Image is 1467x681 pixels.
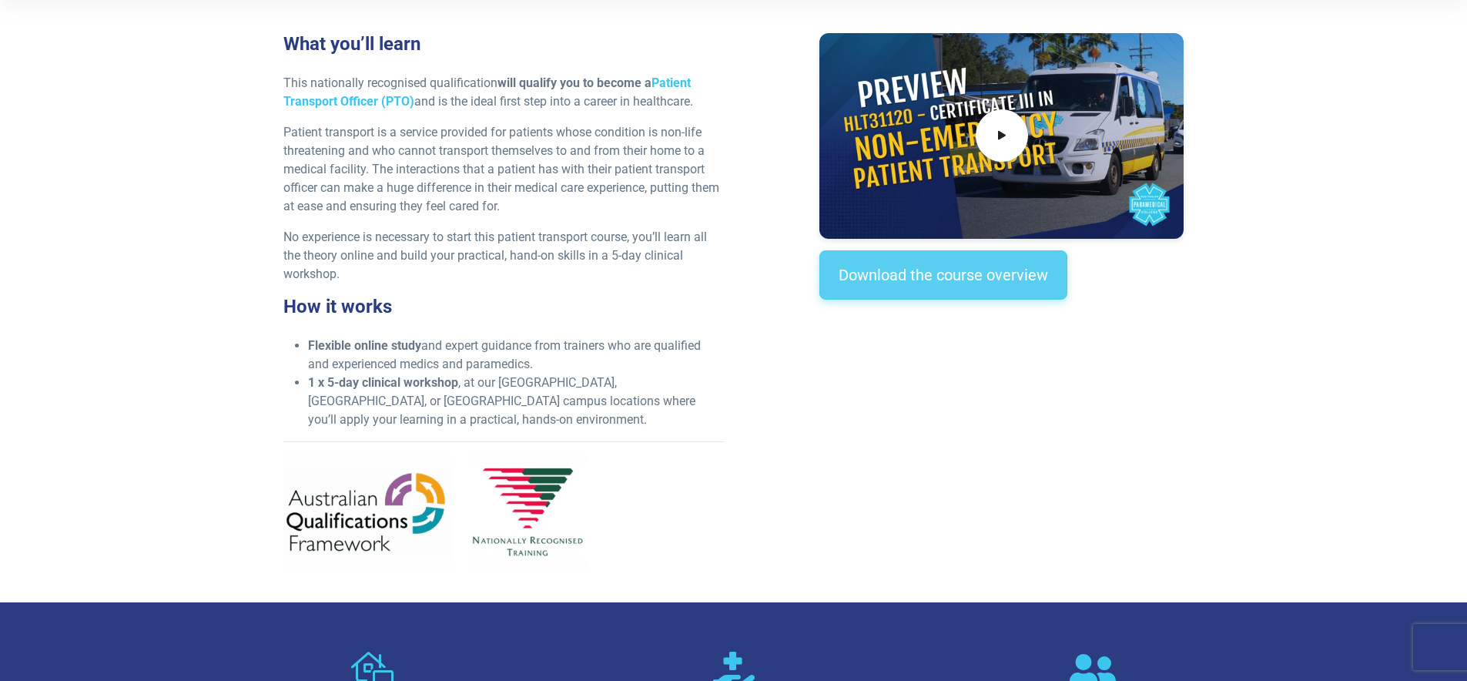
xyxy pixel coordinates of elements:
h3: How it works [283,296,725,318]
iframe: EmbedSocial Universal Widget [819,330,1184,410]
p: No experience is necessary to start this patient transport course, you’ll learn all the theory on... [283,228,725,283]
p: This nationally recognised qualification and is the ideal first step into a career in healthcare. [283,74,725,111]
strong: 1 x 5-day clinical workshop [308,375,458,390]
a: Patient Transport Officer (PTO) [283,75,691,109]
li: and expert guidance from trainers who are qualified and experienced medics and paramedics. [308,337,725,374]
li: , at our [GEOGRAPHIC_DATA], [GEOGRAPHIC_DATA], or [GEOGRAPHIC_DATA] campus locations where you’ll... [308,374,725,429]
a: Download the course overview [819,250,1067,300]
p: Patient transport is a service provided for patients whose condition is non-life threatening and ... [283,123,725,216]
strong: Flexible online study [308,338,421,353]
h3: What you’ll learn [283,33,725,55]
strong: will qualify you to become a [283,75,691,109]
